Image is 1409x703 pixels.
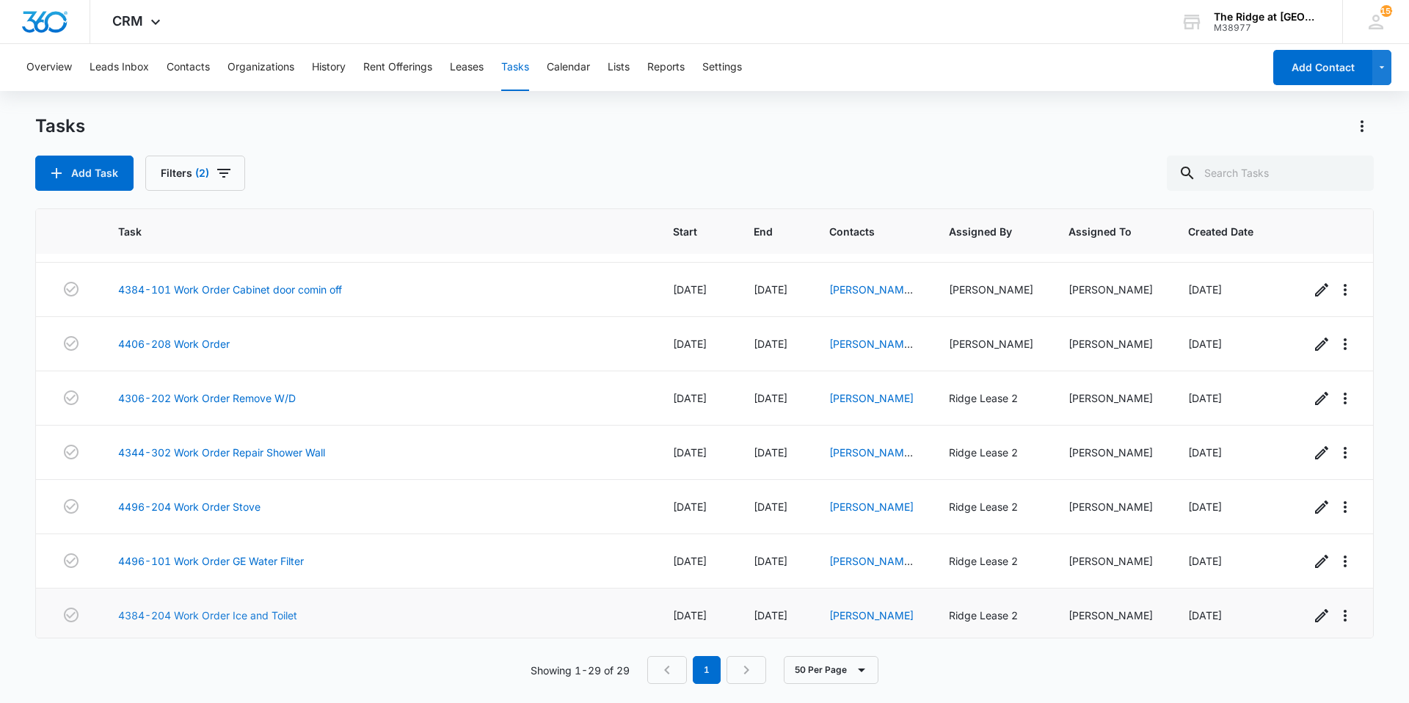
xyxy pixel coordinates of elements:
button: Actions [1350,114,1374,138]
div: notifications count [1380,5,1392,17]
span: [DATE] [754,609,787,622]
span: End [754,224,773,239]
span: [DATE] [754,392,787,404]
span: [DATE] [673,338,707,350]
span: [DATE] [1188,338,1222,350]
div: [PERSON_NAME] [1068,499,1153,514]
div: [PERSON_NAME] [949,282,1033,297]
button: Organizations [227,44,294,91]
button: Settings [702,44,742,91]
button: Rent Offerings [363,44,432,91]
span: [DATE] [673,446,707,459]
button: Leads Inbox [90,44,149,91]
span: [DATE] [673,555,707,567]
button: Contacts [167,44,210,91]
div: account name [1214,11,1321,23]
div: Ridge Lease 2 [949,608,1033,623]
span: [DATE] [673,283,707,296]
span: Task [118,224,616,239]
a: 4384-101 Work Order Cabinet door comin off [118,282,342,297]
span: [DATE] [1188,609,1222,622]
span: [DATE] [754,283,787,296]
h1: Tasks [35,115,85,137]
span: [DATE] [754,555,787,567]
div: account id [1214,23,1321,33]
span: [DATE] [754,338,787,350]
a: 4384-204 Work Order Ice and Toilet [118,608,297,623]
span: [DATE] [1188,283,1222,296]
div: [PERSON_NAME] [1068,282,1153,297]
span: [DATE] [673,609,707,622]
div: Ridge Lease 2 [949,390,1033,406]
span: Created Date [1188,224,1253,239]
button: Leases [450,44,484,91]
div: Ridge Lease 2 [949,445,1033,460]
a: 4496-101 Work Order GE Water Filter [118,553,304,569]
a: [PERSON_NAME] [829,500,914,513]
div: [PERSON_NAME] [1068,553,1153,569]
button: History [312,44,346,91]
button: Add Task [35,156,134,191]
a: [PERSON_NAME] & [PERSON_NAME] [829,446,914,489]
button: Reports [647,44,685,91]
div: Ridge Lease 2 [949,499,1033,514]
div: Ridge Lease 2 [949,553,1033,569]
span: [DATE] [754,446,787,459]
button: Add Contact [1273,50,1372,85]
span: (2) [195,168,209,178]
a: [PERSON_NAME] [829,609,914,622]
div: [PERSON_NAME] [1068,336,1153,351]
a: 4344-302 Work Order Repair Shower Wall [118,445,325,460]
span: [DATE] [673,500,707,513]
div: [PERSON_NAME] [1068,390,1153,406]
span: 153 [1380,5,1392,17]
nav: Pagination [647,656,766,684]
span: [DATE] [673,392,707,404]
span: Assigned To [1068,224,1132,239]
button: Lists [608,44,630,91]
a: 4306-202 Work Order Remove W/D [118,390,296,406]
div: [PERSON_NAME] [1068,608,1153,623]
span: [DATE] [1188,500,1222,513]
div: [PERSON_NAME] [949,336,1033,351]
button: Calendar [547,44,590,91]
span: [DATE] [1188,555,1222,567]
span: CRM [112,13,143,29]
button: 50 Per Page [784,656,878,684]
a: [PERSON_NAME] & [PERSON_NAME] [829,338,914,381]
a: [PERSON_NAME] [829,392,914,404]
span: Start [673,224,697,239]
div: [PERSON_NAME] [1068,445,1153,460]
input: Search Tasks [1167,156,1374,191]
button: Tasks [501,44,529,91]
span: [DATE] [754,500,787,513]
a: [PERSON_NAME] & [PERSON_NAME] [829,283,914,327]
span: [DATE] [1188,392,1222,404]
a: 4406-208 Work Order [118,336,230,351]
span: Contacts [829,224,892,239]
em: 1 [693,656,721,684]
span: Assigned By [949,224,1012,239]
a: 4496-204 Work Order Stove [118,499,261,514]
a: [PERSON_NAME] & [PERSON_NAME] [829,555,914,598]
button: Filters(2) [145,156,245,191]
p: Showing 1-29 of 29 [531,663,630,678]
span: [DATE] [1188,446,1222,459]
button: Overview [26,44,72,91]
